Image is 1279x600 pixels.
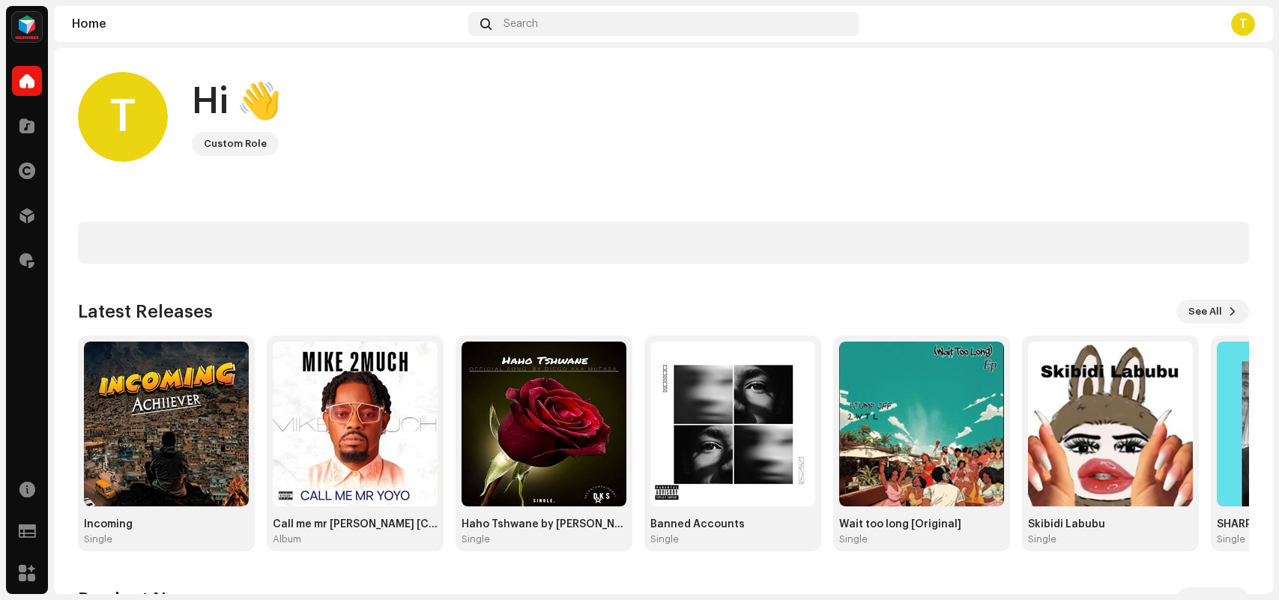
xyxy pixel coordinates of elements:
div: Single [650,533,679,545]
img: 03d58e2f-1efc-44ad-b540-067f62a32e9b [839,342,1004,506]
div: Hi 👋 [192,78,282,126]
img: 465808d3-4f58-4c1c-8943-d7a4a03634b4 [462,342,626,506]
div: Album [273,533,301,545]
div: T [78,72,168,162]
img: b88db7a0-46a4-4c80-849a-4eb2c1969c17 [650,342,815,506]
div: T [1231,12,1255,36]
div: Single [462,533,490,545]
span: Search [504,18,538,30]
div: Incoming [84,518,249,530]
div: Custom Role [204,135,267,153]
div: Call me mr [PERSON_NAME] [Call me mr [PERSON_NAME]] [273,518,438,530]
img: feab3aad-9b62-475c-8caf-26f15a9573ee [12,12,42,42]
img: c9b020d8-e5aa-401b-841d-10c364948ecf [1028,342,1193,506]
h3: Latest Releases [78,300,213,324]
div: Single [84,533,112,545]
div: Haho Tshwane by [PERSON_NAME]. [[PERSON_NAME] by [PERSON_NAME].] [462,518,626,530]
div: Skibidi Labubu [1028,518,1193,530]
div: Single [1028,533,1056,545]
span: See All [1188,297,1222,327]
div: Single [839,533,868,545]
img: 29713b89-0f27-46b9-9b96-8cd7d9abf776 [273,342,438,506]
div: Single [1217,533,1245,545]
div: Wait too long [Original] [839,518,1004,530]
button: See All [1176,300,1249,324]
img: 4973bcd9-0bbe-4c97-a309-942eb0a3f03f [84,342,249,506]
div: Banned Accounts [650,518,815,530]
div: Home [72,18,462,30]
